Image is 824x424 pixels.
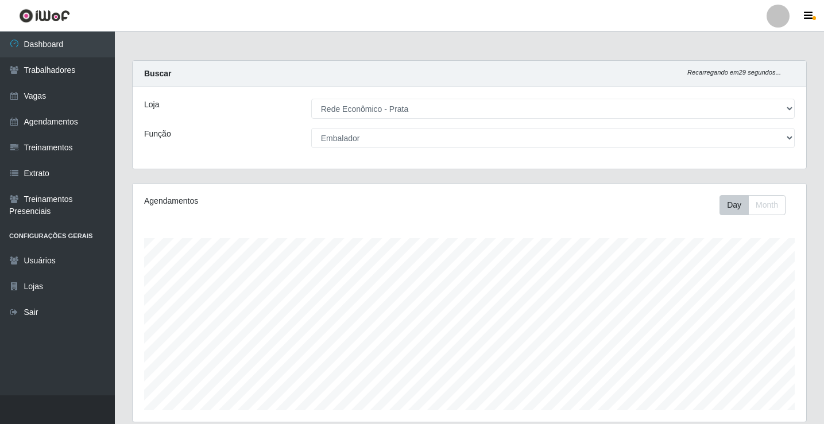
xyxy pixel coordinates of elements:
[719,195,795,215] div: Toolbar with button groups
[687,69,781,76] i: Recarregando em 29 segundos...
[144,128,171,140] label: Função
[748,195,786,215] button: Month
[719,195,749,215] button: Day
[144,69,171,78] strong: Buscar
[144,99,159,111] label: Loja
[719,195,786,215] div: First group
[144,195,405,207] div: Agendamentos
[19,9,70,23] img: CoreUI Logo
